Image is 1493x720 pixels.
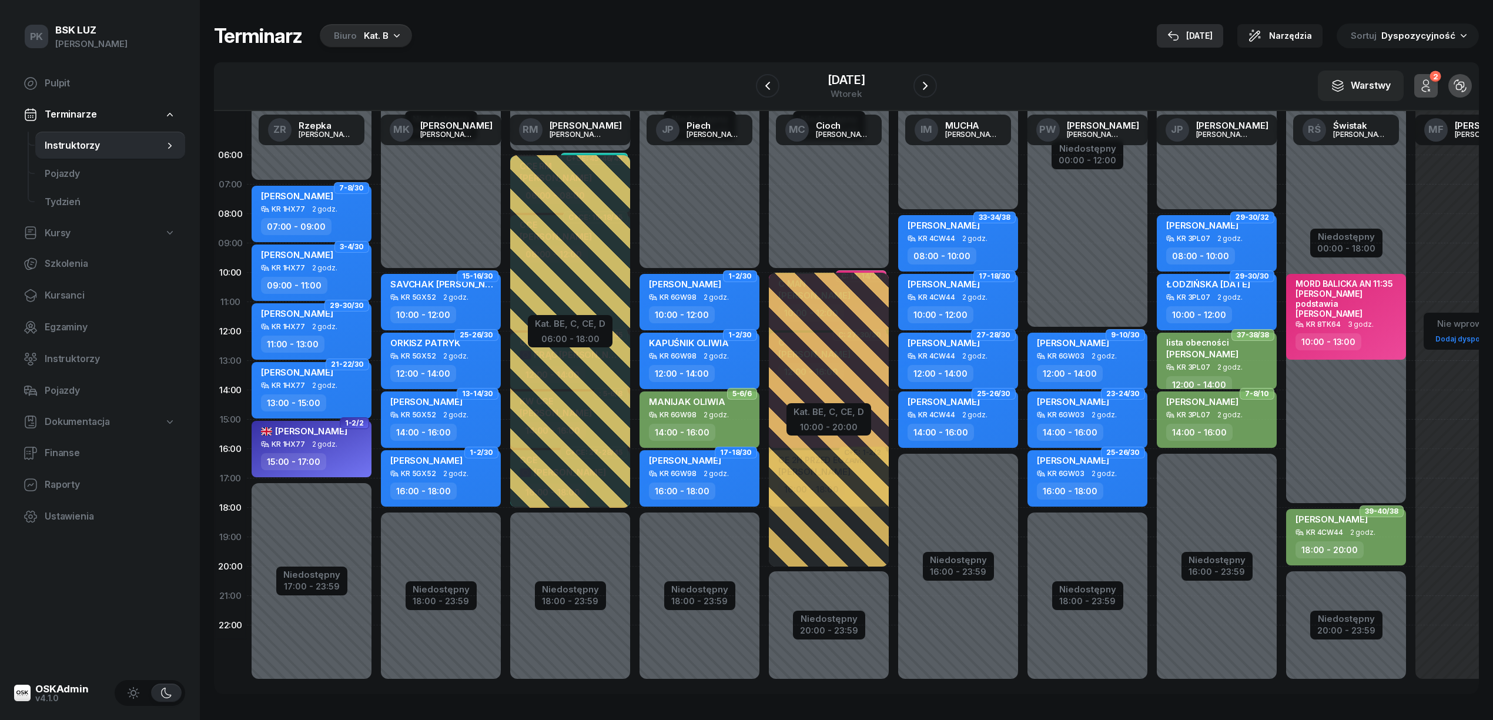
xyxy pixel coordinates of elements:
[1166,337,1238,347] div: lista obecności
[523,125,538,135] span: RM
[647,115,752,145] a: JPPiech[PERSON_NAME]
[1236,216,1269,219] span: 29-30/32
[535,316,605,344] button: Kat. BE, C, CE, D06:00 - 18:00
[272,264,305,272] div: KR 1HX77
[261,394,326,411] div: 13:00 - 15:00
[261,277,327,294] div: 09:00 - 11:00
[214,346,247,376] div: 13:00
[1037,483,1103,500] div: 16:00 - 18:00
[1167,29,1213,43] div: [DATE]
[1166,349,1238,360] span: [PERSON_NAME]
[214,25,302,46] h1: Terminarz
[272,323,305,330] div: KR 1HX77
[345,422,364,424] span: 1-2/2
[649,306,715,323] div: 10:00 - 12:00
[1348,320,1374,329] span: 3 godz.
[979,275,1010,277] span: 17-18/30
[331,363,364,366] span: 21-22/30
[1037,455,1109,466] span: [PERSON_NAME]
[800,623,858,635] div: 20:00 - 23:59
[704,470,729,478] span: 2 godz.
[535,331,605,344] div: 06:00 - 18:00
[908,365,973,382] div: 12:00 - 14:00
[918,235,955,242] div: KR 4CW44
[443,411,468,419] span: 2 godz.
[443,470,468,478] span: 2 godz.
[1166,376,1232,393] div: 12:00 - 14:00
[214,317,247,346] div: 12:00
[687,121,743,130] div: Piech
[1317,623,1375,635] div: 20:00 - 23:59
[1196,130,1253,138] div: [PERSON_NAME]
[214,464,247,493] div: 17:00
[979,216,1010,219] span: 33-34/38
[1296,514,1368,525] span: [PERSON_NAME]
[14,345,185,373] a: Instruktorzy
[649,279,721,290] span: [PERSON_NAME]
[649,424,715,441] div: 14:00 - 16:00
[261,336,324,353] div: 11:00 - 13:00
[462,275,493,277] span: 15-16/30
[1166,396,1238,407] span: [PERSON_NAME]
[214,611,247,640] div: 22:00
[962,293,987,302] span: 2 godz.
[945,121,1002,130] div: MUCHA
[261,308,333,319] span: [PERSON_NAME]
[45,446,176,461] span: Finanse
[905,115,1011,145] a: IMMUCHA[PERSON_NAME]
[45,256,176,272] span: Szkolenia
[312,440,337,448] span: 2 godz.
[14,503,185,531] a: Ustawienia
[918,293,955,301] div: KR 4CW44
[1317,241,1375,253] div: 00:00 - 18:00
[1350,528,1375,537] span: 2 godz.
[55,36,128,52] div: [PERSON_NAME]
[828,89,865,98] div: wtorek
[420,121,493,130] div: [PERSON_NAME]
[1317,232,1375,241] div: Niedostępny
[14,282,185,310] a: Kursanci
[1059,582,1116,608] button: Niedostępny18:00 - 23:59
[299,121,355,130] div: Rzepka
[542,594,599,606] div: 18:00 - 23:59
[45,351,176,367] span: Instruktorzy
[45,414,110,430] span: Dokumentacja
[542,582,599,608] button: Niedostępny18:00 - 23:59
[45,226,71,241] span: Kursy
[1092,352,1117,360] span: 2 godz.
[14,471,185,499] a: Raporty
[1156,115,1278,145] a: JP[PERSON_NAME][PERSON_NAME]
[1414,74,1438,98] button: 2
[214,140,247,170] div: 06:00
[794,404,864,432] button: Kat. BE, C, CE, D10:00 - 20:00
[45,195,176,210] span: Tydzień
[962,352,987,360] span: 2 godz.
[671,594,728,606] div: 18:00 - 23:59
[1317,230,1375,256] button: Niedostępny00:00 - 18:00
[649,365,715,382] div: 12:00 - 14:00
[1428,125,1444,135] span: MF
[1092,470,1117,478] span: 2 godz.
[1333,121,1390,130] div: Świstak
[259,115,364,145] a: ZRRzepka[PERSON_NAME]
[660,293,697,301] div: KR 6GW98
[1189,553,1246,579] button: Niedostępny16:00 - 23:59
[45,288,176,303] span: Kursanci
[1157,24,1223,48] button: [DATE]
[550,121,622,130] div: [PERSON_NAME]
[214,229,247,258] div: 09:00
[1217,411,1243,419] span: 2 godz.
[1037,396,1109,407] span: [PERSON_NAME]
[1337,24,1479,48] button: Sortuj Dyspozycyjność
[45,320,176,335] span: Egzaminy
[460,334,493,336] span: 25-26/30
[510,115,631,145] a: RM[PERSON_NAME][PERSON_NAME]
[1235,275,1269,277] span: 29-30/30
[660,411,697,418] div: KR 6GW98
[776,115,882,145] a: MCCioch[PERSON_NAME]
[649,337,729,349] span: KAPUŚNIK OLIWIA
[828,74,865,86] div: [DATE]
[14,377,185,405] a: Pojazdy
[1381,30,1455,41] span: Dyspozycyjność
[1269,29,1312,43] span: Narzędzia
